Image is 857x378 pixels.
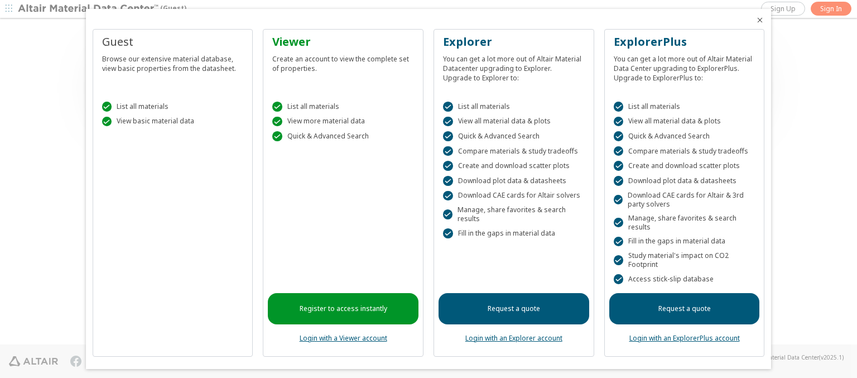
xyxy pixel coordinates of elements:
[614,131,624,141] div: 
[272,102,282,112] div: 
[614,146,755,156] div: Compare materials & study tradeoffs
[614,274,624,284] div: 
[443,228,585,238] div: Fill in the gaps in material data
[443,176,453,186] div: 
[102,102,244,112] div: List all materials
[102,117,112,127] div: 
[272,131,414,141] div: Quick & Advanced Search
[443,146,453,156] div: 
[614,146,624,156] div: 
[439,293,589,324] a: Request a quote
[629,333,740,343] a: Login with an ExplorerPlus account
[102,102,112,112] div: 
[614,176,755,186] div: Download plot data & datasheets
[300,333,387,343] a: Login with a Viewer account
[614,191,755,209] div: Download CAE cards for Altair & 3rd party solvers
[614,255,623,265] div: 
[102,34,244,50] div: Guest
[443,209,452,219] div: 
[614,161,624,171] div: 
[443,191,585,201] div: Download CAE cards for Altair solvers
[614,102,624,112] div: 
[443,34,585,50] div: Explorer
[614,214,755,232] div: Manage, share favorites & search results
[614,131,755,141] div: Quick & Advanced Search
[443,161,585,171] div: Create and download scatter plots
[614,161,755,171] div: Create and download scatter plots
[614,102,755,112] div: List all materials
[268,293,418,324] a: Register to access instantly
[614,251,755,269] div: Study material's impact on CO2 Footprint
[614,117,624,127] div: 
[614,34,755,50] div: ExplorerPlus
[465,333,562,343] a: Login with an Explorer account
[443,228,453,238] div: 
[443,176,585,186] div: Download plot data & datasheets
[443,102,453,112] div: 
[443,50,585,83] div: You can get a lot more out of Altair Material Datacenter upgrading to Explorer. Upgrade to Explor...
[614,237,755,247] div: Fill in the gaps in material data
[443,191,453,201] div: 
[443,117,453,127] div: 
[614,117,755,127] div: View all material data & plots
[272,50,414,73] div: Create an account to view the complete set of properties.
[614,237,624,247] div: 
[272,131,282,141] div: 
[614,176,624,186] div: 
[272,102,414,112] div: List all materials
[614,195,623,205] div: 
[102,50,244,73] div: Browse our extensive material database, view basic properties from the datasheet.
[614,50,755,83] div: You can get a lot more out of Altair Material Data Center upgrading to ExplorerPlus. Upgrade to E...
[272,117,414,127] div: View more material data
[443,117,585,127] div: View all material data & plots
[443,131,453,141] div: 
[443,146,585,156] div: Compare materials & study tradeoffs
[755,16,764,25] button: Close
[272,117,282,127] div: 
[443,205,585,223] div: Manage, share favorites & search results
[614,274,755,284] div: Access stick-slip database
[102,117,244,127] div: View basic material data
[443,161,453,171] div: 
[443,131,585,141] div: Quick & Advanced Search
[614,218,623,228] div: 
[272,34,414,50] div: Viewer
[443,102,585,112] div: List all materials
[609,293,760,324] a: Request a quote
